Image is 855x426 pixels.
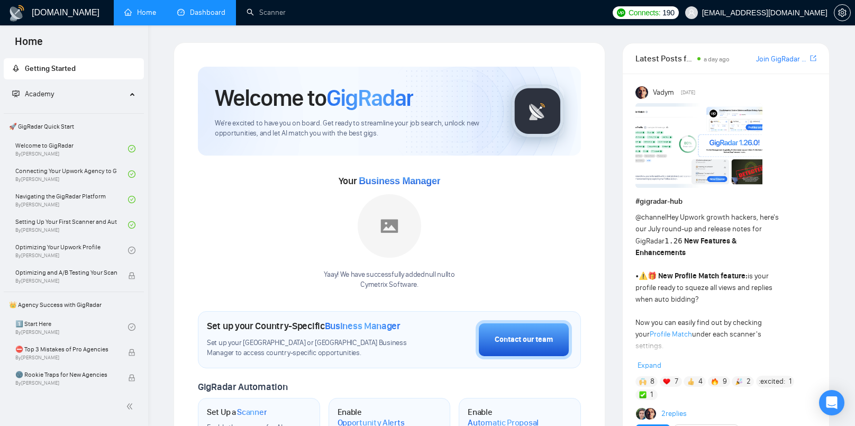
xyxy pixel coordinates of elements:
a: Connecting Your Upwork Agency to GigRadarBy[PERSON_NAME] [15,162,128,186]
h1: Set Up a [207,407,267,418]
button: setting [834,4,851,21]
span: 🚀 GigRadar Quick Start [5,116,143,137]
div: Open Intercom Messenger [819,390,844,415]
a: Setting Up Your First Scanner and Auto-BidderBy[PERSON_NAME] [15,213,128,237]
span: Set up your [GEOGRAPHIC_DATA] or [GEOGRAPHIC_DATA] Business Manager to access country-specific op... [207,338,423,358]
span: lock [128,349,135,356]
a: dashboardDashboard [177,8,225,17]
img: 🔥 [711,378,718,385]
span: check-circle [128,247,135,254]
span: Latest Posts from the GigRadar Community [635,52,694,65]
a: homeHome [124,8,156,17]
div: Yaay! We have successfully added null null to [324,270,454,290]
strong: New Profile Match feature: [658,271,748,280]
span: user [688,9,695,16]
span: Connects: [629,7,660,19]
strong: New Features & Enhancements [635,237,736,257]
span: setting [834,8,850,17]
span: Academy [25,89,54,98]
span: 👑 Agency Success with GigRadar [5,294,143,315]
span: 2 [747,376,751,387]
span: Home [6,34,51,56]
a: 1️⃣ Start HereBy[PERSON_NAME] [15,315,128,339]
span: double-left [126,401,137,412]
img: logo [8,5,25,22]
span: check-circle [128,323,135,331]
span: [DATE] [681,88,695,97]
a: export [810,53,816,64]
a: setting [834,8,851,17]
span: By [PERSON_NAME] [15,278,117,284]
img: 👍 [687,378,695,385]
span: GigRadar [326,84,413,112]
p: Cymetrix Software . [324,280,454,290]
h1: Welcome to [215,84,413,112]
code: 1.26 [665,237,683,245]
span: ⛔ Top 3 Mistakes of Pro Agencies [15,344,117,355]
img: ❤️ [663,378,670,385]
li: Getting Started [4,58,144,79]
div: Contact our team [495,334,553,346]
span: check-circle [128,196,135,203]
span: ⚠️ [639,271,648,280]
span: check-circle [128,221,135,229]
span: GigRadar Automation [198,381,287,393]
span: Academy [12,89,54,98]
img: F09AC4U7ATU-image.png [635,103,762,188]
span: Business Manager [359,176,440,186]
span: Optimizing and A/B Testing Your Scanner for Better Results [15,267,117,278]
img: gigradar-logo.png [511,85,564,138]
span: Business Manager [325,320,401,332]
span: 7 [675,376,678,387]
span: By [PERSON_NAME] [15,355,117,361]
a: Join GigRadar Slack Community [756,53,808,65]
a: 2replies [661,409,687,419]
img: 🙌 [639,378,647,385]
span: fund-projection-screen [12,90,20,97]
span: Vadym [653,87,674,98]
a: searchScanner [247,8,286,17]
span: @channel [635,213,667,222]
img: 🎉 [735,378,743,385]
span: 1 [789,376,792,387]
a: Profile Match [650,330,692,339]
span: lock [128,374,135,382]
img: ✅ [639,391,647,398]
span: 🌚 Rookie Traps for New Agencies [15,369,117,380]
img: placeholder.png [358,194,421,258]
img: Alex B [636,408,648,420]
img: Vadym [635,86,648,99]
span: lock [128,272,135,279]
span: check-circle [128,145,135,152]
span: export [810,54,816,62]
h1: Set up your Country-Specific [207,320,401,332]
span: 1 [650,389,653,400]
span: 8 [650,376,654,387]
a: Welcome to GigRadarBy[PERSON_NAME] [15,137,128,160]
span: 190 [662,7,674,19]
span: rocket [12,65,20,72]
button: Contact our team [476,320,572,359]
a: Optimizing Your Upwork ProfileBy[PERSON_NAME] [15,239,128,262]
span: Scanner [237,407,267,418]
span: a day ago [704,56,730,63]
span: We're excited to have you on board. Get ready to streamline your job search, unlock new opportuni... [215,119,494,139]
span: check-circle [128,170,135,178]
span: 9 [723,376,727,387]
span: Getting Started [25,64,76,73]
img: upwork-logo.png [617,8,625,17]
span: Your [339,175,441,187]
span: 4 [698,376,703,387]
h1: # gigradar-hub [635,196,816,207]
span: :excited: [759,376,785,387]
span: Expand [638,361,661,370]
span: 🎁 [648,271,657,280]
a: Navigating the GigRadar PlatformBy[PERSON_NAME] [15,188,128,211]
span: By [PERSON_NAME] [15,380,117,386]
